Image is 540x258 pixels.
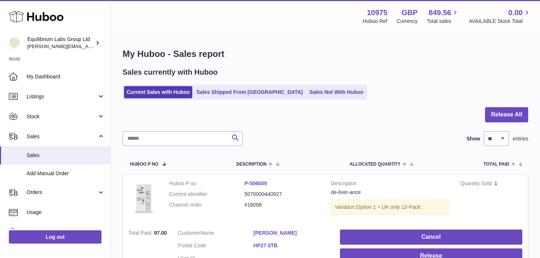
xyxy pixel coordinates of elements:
[169,201,244,208] dt: Channel order
[254,242,329,249] a: HP27 0TB
[124,86,192,98] a: Current Sales with Huboo
[27,36,94,50] div: Equilibrium Labs Group Ltd
[429,8,451,18] span: 849.56
[123,48,528,60] h1: My Huboo - Sales report
[254,230,329,237] a: [PERSON_NAME]
[27,133,97,140] span: Sales
[128,180,158,217] img: 3PackDeliverance_Front.jpg
[484,162,509,167] span: Total paid
[244,201,320,208] dd: #16068
[27,93,97,100] span: Listings
[461,180,495,188] strong: Quantity Sold
[244,180,267,186] a: P-506609
[128,230,154,238] strong: Total Paid
[340,230,522,245] button: Cancel
[469,8,531,25] a: 0.00 AVAILABLE Stock Total
[178,242,253,251] dt: Postal Code
[123,67,218,77] h2: Sales currently with Huboo
[367,8,388,18] strong: 10975
[27,43,148,49] span: [PERSON_NAME][EMAIL_ADDRESS][DOMAIN_NAME]
[513,135,528,142] span: entries
[27,170,105,177] span: Add Manual Order
[244,191,320,198] dd: 5070000440927
[27,113,97,120] span: Stock
[508,8,523,18] span: 0.00
[178,230,200,236] span: Customer
[350,162,400,167] span: ALLOCATED Quantity
[469,18,531,25] span: AVAILABLE Stock Total
[27,189,97,196] span: Orders
[178,230,253,238] dt: Name
[363,18,388,25] div: Huboo Ref
[169,180,244,187] dt: Huboo P no
[331,200,450,215] div: Variation:
[467,135,480,142] label: Show
[169,191,244,198] dt: Current identifier
[236,162,266,167] span: Description
[331,189,450,196] div: de-liver-ance
[427,18,460,25] span: Total sales
[397,18,418,25] div: Currency
[455,174,528,224] td: 1
[194,86,305,98] a: Sales Shipped From [GEOGRAPHIC_DATA]
[307,86,366,98] a: Sales Not With Huboo
[154,230,167,236] span: 97.00
[27,209,105,216] span: Usage
[357,204,422,210] span: Option 1 = UK only 12-Pack;
[27,73,105,80] span: My Dashboard
[402,8,417,18] strong: GBP
[485,107,528,122] button: Release All
[427,8,460,25] a: 849.56 Total sales
[130,162,158,167] span: Huboo P no
[27,152,105,159] span: Sales
[9,37,20,48] img: h.woodrow@theliverclinic.com
[9,230,102,244] a: Log out
[331,180,450,189] strong: Description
